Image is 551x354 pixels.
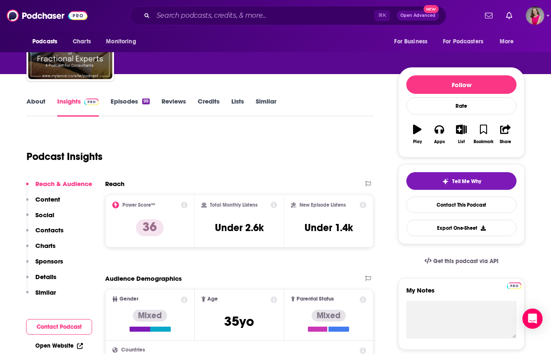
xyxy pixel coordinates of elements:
label: My Notes [406,286,517,301]
span: New [424,5,439,13]
span: Get this podcast via API [433,258,498,265]
div: Open Intercom Messenger [522,309,543,329]
div: Mixed [133,310,167,322]
button: Bookmark [472,119,494,149]
button: Play [406,119,428,149]
span: Gender [119,296,138,302]
p: 36 [136,219,164,236]
a: Get this podcast via API [418,251,505,271]
button: Show profile menu [526,6,544,25]
button: Social [26,211,54,226]
button: Contacts [26,226,64,242]
a: Similar [256,97,276,117]
input: Search podcasts, credits, & more... [153,9,374,22]
span: Countries [121,347,145,353]
button: open menu [437,34,495,50]
button: Follow [406,75,517,94]
button: Reach & Audience [26,180,92,195]
div: Mixed [312,310,346,322]
img: User Profile [526,6,544,25]
span: Parental Status [297,296,334,302]
div: 99 [142,98,150,104]
button: Charts [26,242,56,257]
a: About [26,97,45,117]
div: List [458,139,465,144]
h3: Under 1.4k [305,221,353,234]
span: Logged in as AmyRasdal [526,6,544,25]
p: Similar [35,288,56,296]
p: Details [35,273,56,281]
span: 35 yo [224,313,254,330]
h3: Under 2.6k [215,221,264,234]
button: open menu [100,34,147,50]
h2: Power Score™ [122,202,155,208]
p: Sponsors [35,257,63,265]
button: Export One-Sheet [406,220,517,236]
img: Podchaser - Follow, Share and Rate Podcasts [7,8,87,24]
div: Rate [406,97,517,114]
button: Share [495,119,517,149]
div: Bookmark [474,139,493,144]
h1: Podcast Insights [26,150,103,163]
button: Apps [428,119,450,149]
p: Reach & Audience [35,180,92,188]
p: Charts [35,242,56,250]
button: Open AdvancedNew [397,11,439,21]
a: Show notifications dropdown [503,8,516,23]
span: For Business [394,36,427,48]
img: tell me why sparkle [442,178,449,185]
a: Charts [67,34,96,50]
span: ⌘ K [374,10,390,21]
button: open menu [494,34,525,50]
a: InsightsPodchaser Pro [57,97,99,117]
button: Contact Podcast [26,319,92,335]
span: For Podcasters [443,36,483,48]
span: Monitoring [106,36,136,48]
div: Play [413,139,422,144]
img: Podchaser Pro [507,282,522,289]
span: Age [207,296,218,302]
span: Open Advanced [400,13,435,18]
span: More [500,36,514,48]
a: Episodes99 [111,97,150,117]
div: Search podcasts, credits, & more... [130,6,446,25]
a: Contact This Podcast [406,197,517,213]
h2: New Episode Listens [299,202,346,208]
button: open menu [388,34,438,50]
button: tell me why sparkleTell Me Why [406,172,517,190]
button: Sponsors [26,257,63,273]
button: open menu [26,34,68,50]
img: Podchaser Pro [84,98,99,105]
a: Reviews [162,97,186,117]
button: Content [26,195,60,211]
button: List [450,119,472,149]
button: Details [26,273,56,288]
span: Charts [73,36,91,48]
p: Contacts [35,226,64,234]
h2: Reach [105,180,125,188]
p: Content [35,195,60,203]
h2: Audience Demographics [105,274,182,282]
a: Pro website [507,281,522,289]
a: Lists [231,97,244,117]
a: Credits [198,97,220,117]
p: Social [35,211,54,219]
button: Similar [26,288,56,304]
div: Share [500,139,511,144]
div: Apps [434,139,445,144]
a: Show notifications dropdown [482,8,496,23]
a: Open Website [35,342,83,349]
span: Tell Me Why [452,178,481,185]
h2: Total Monthly Listens [210,202,257,208]
span: Podcasts [32,36,57,48]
